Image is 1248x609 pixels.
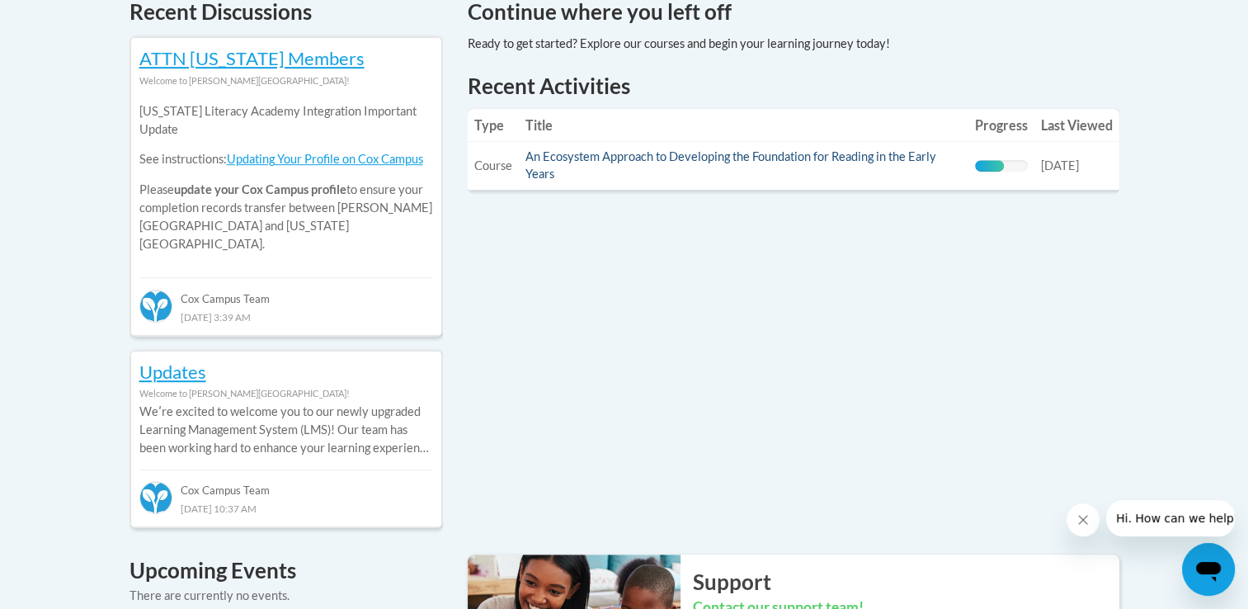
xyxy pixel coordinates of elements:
[139,277,433,307] div: Cox Campus Team
[10,12,134,25] span: Hi. How can we help?
[139,499,433,517] div: [DATE] 10:37 AM
[139,72,433,90] div: Welcome to [PERSON_NAME][GEOGRAPHIC_DATA]!
[139,481,172,514] img: Cox Campus Team
[525,149,936,181] a: An Ecosystem Approach to Developing the Foundation for Reading in the Early Years
[1182,543,1235,596] iframe: Button to launch messaging window
[474,158,512,172] span: Course
[139,47,365,69] a: ATTN [US_STATE] Members
[130,588,290,602] span: There are currently no events.
[174,182,346,196] b: update your Cox Campus profile
[1106,500,1235,536] iframe: Message from company
[468,109,519,142] th: Type
[227,152,423,166] a: Updating Your Profile on Cox Campus
[130,555,443,587] h4: Upcoming Events
[139,102,433,139] p: [US_STATE] Literacy Academy Integration Important Update
[693,567,1119,597] h2: Support
[139,290,172,323] img: Cox Campus Team
[139,361,206,383] a: Updates
[139,308,433,326] div: [DATE] 3:39 AM
[519,109,968,142] th: Title
[139,90,433,266] div: Please to ensure your completion records transfer between [PERSON_NAME][GEOGRAPHIC_DATA] and [US_...
[468,71,1119,101] h1: Recent Activities
[139,385,433,403] div: Welcome to [PERSON_NAME][GEOGRAPHIC_DATA]!
[1041,158,1079,172] span: [DATE]
[968,109,1034,142] th: Progress
[975,160,1005,172] div: Progress, %
[1067,503,1100,536] iframe: Close message
[139,403,433,457] p: Weʹre excited to welcome you to our newly upgraded Learning Management System (LMS)! Our team has...
[139,150,433,168] p: See instructions:
[1034,109,1119,142] th: Last Viewed
[139,470,433,499] div: Cox Campus Team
